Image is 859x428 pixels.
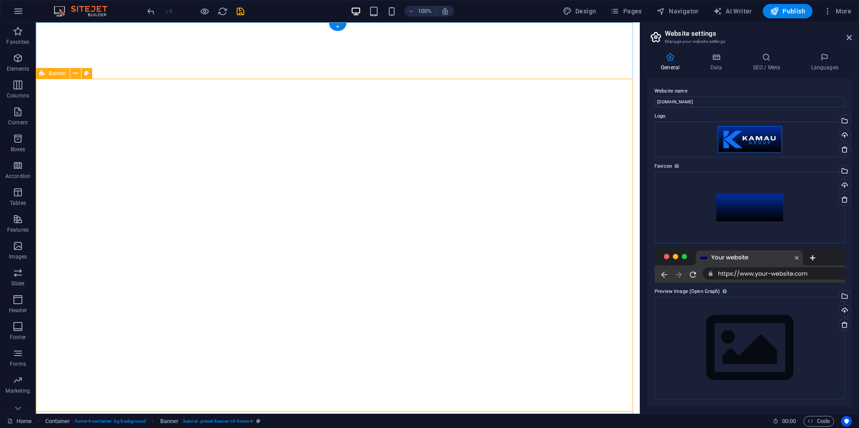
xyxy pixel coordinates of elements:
[804,416,834,427] button: Code
[10,199,26,207] p: Tables
[841,416,852,427] button: Usercentrics
[235,6,246,17] i: Save (Ctrl+S)
[182,416,253,427] span: . banner .preset-banner-v3-home-4
[7,65,30,72] p: Elements
[808,416,830,427] span: Code
[10,360,26,368] p: Forms
[820,4,855,18] button: More
[782,416,796,427] span: 00 00
[256,419,260,424] i: This element is a customizable preset
[9,307,27,314] p: Header
[655,86,845,97] label: Website name
[739,53,797,72] h4: SEO / Meta
[697,53,739,72] h4: Data
[713,7,752,16] span: AI Writer
[10,334,26,341] p: Footer
[655,172,845,243] div: KGGradient-S9ylEUq-QIj77v9D_GHF-w-v7SWtGWa_iGH9ali-gireg.png
[199,6,210,17] button: Click here to leave preview mode and continue editing
[235,6,246,17] button: save
[655,161,845,172] label: Favicon
[665,38,834,46] h3: Manage your website settings
[773,416,796,427] h6: Session time
[607,4,645,18] button: Pages
[7,226,29,233] p: Features
[770,7,805,16] span: Publish
[7,416,32,427] a: Click to cancel selection. Double-click to open Pages
[647,53,697,72] h4: General
[45,416,70,427] span: Click to select. Double-click to edit
[11,146,26,153] p: Boxes
[656,7,699,16] span: Navigator
[160,416,179,427] span: Click to select. Double-click to edit
[559,4,600,18] div: Design (Ctrl+Alt+Y)
[797,53,852,72] h4: Languages
[653,4,702,18] button: Navigator
[710,4,756,18] button: AI Writer
[610,7,642,16] span: Pages
[49,71,66,76] span: Banner
[655,286,845,297] label: Preview Image (Open Graph)
[5,173,30,180] p: Accordion
[655,297,845,399] div: Select files from the file manager, stock photos, or upload file(s)
[9,253,27,260] p: Images
[145,6,156,17] button: undo
[559,4,600,18] button: Design
[563,7,596,16] span: Design
[418,6,432,17] h6: 100%
[655,97,845,107] input: Name...
[73,416,146,427] span: . home-4-container .bg-background
[441,7,449,15] i: On resize automatically adjust zoom level to fit chosen device.
[6,38,29,46] p: Favorites
[788,418,790,424] span: :
[217,6,228,17] i: Reload page
[404,6,436,17] button: 100%
[217,6,228,17] button: reload
[655,111,845,122] label: Logo
[45,416,261,427] nav: breadcrumb
[146,6,156,17] i: Undo: Change favicon (Ctrl+Z)
[11,280,25,287] p: Slider
[763,4,812,18] button: Publish
[8,119,28,126] p: Content
[665,30,852,38] h2: Website settings
[51,6,119,17] img: Editor Logo
[5,387,30,394] p: Marketing
[7,92,29,99] p: Columns
[823,7,851,16] span: More
[655,122,845,157] div: KGHorizontal-hhjBD4dyZIddWSlwMDBTvA.png
[329,23,346,31] div: +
